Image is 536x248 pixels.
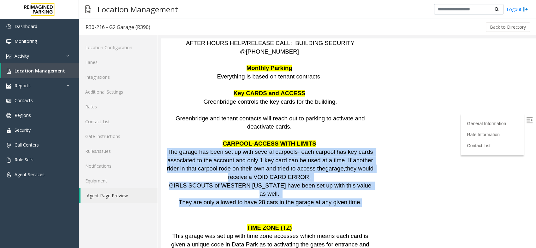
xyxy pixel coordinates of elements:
[85,10,138,16] span: [PHONE_NUMBER]
[15,97,33,103] span: Contacts
[79,144,158,159] a: Rules/Issues
[365,78,372,85] img: Open/Close Sidebar Menu
[15,127,31,133] span: Security
[80,188,158,203] a: Agent Page Preview
[15,38,37,44] span: Monitoring
[6,98,11,103] img: 'icon'
[86,26,131,33] span: Monthly Parking
[6,143,11,148] img: 'icon'
[6,128,11,133] img: 'icon'
[199,160,201,167] span: .
[42,60,176,66] span: Greenbridge controls the key cards for the building.
[6,110,214,133] span: The garage has been set up with several carpools- each carpool has key cards associated to the ac...
[67,127,214,142] span: they would receive a VOID CARD ERROR.
[15,68,65,74] span: Location Management
[6,69,11,74] img: 'icon'
[79,159,158,173] a: Notifications
[486,22,530,32] button: Back to Directory
[15,77,205,92] span: Greenbridge and tenant contacts will reach out to parking to activate and deactivate cards.
[6,54,11,59] img: 'icon'
[306,105,329,110] a: Contact List
[56,35,161,41] span: Everything is based on tenant contracts.
[15,112,31,118] span: Regions
[79,84,158,99] a: Additional Settings
[25,1,195,16] span: AFTER HOURS HELP/RELEASE CALL: BUILDING SECURITY @
[15,171,45,177] span: Agent Services
[79,173,158,188] a: Equipment
[86,23,150,31] div: R30-216 - G2 Garage (R390)
[15,157,33,163] span: Rule Sets
[85,2,91,17] img: pageIcon
[6,172,11,177] img: 'icon'
[164,127,184,133] span: garage,
[79,70,158,84] a: Integrations
[15,53,29,59] span: Activity
[86,186,129,192] span: TIME ZONE (TZ
[507,6,528,13] a: Logout
[1,63,79,78] a: Location Management
[15,83,31,89] span: Reports
[79,114,158,129] a: Contact List
[129,186,131,192] span: )
[62,102,155,108] span: CARPOOL-ACCESS WITH LIMITS
[18,160,199,167] span: They are only allowed to have 28 cars in the garage at any given time
[15,23,37,29] span: Dashboard
[306,83,345,88] a: General Information
[6,113,11,118] img: 'icon'
[79,55,158,70] a: Lanes
[94,2,181,17] h3: Location Management
[7,194,213,226] span: This garage was set up with time zone accesses which means each card is given a unique code in Da...
[6,84,11,89] img: 'icon'
[15,142,39,148] span: Call Centers
[79,99,158,114] a: Rates
[306,94,339,99] a: Rate Information
[8,144,212,159] span: GIRLS SCOUTS of WESTERN [US_STATE] have been set up with this value as well.
[6,39,11,44] img: 'icon'
[6,158,11,163] img: 'icon'
[79,129,158,144] a: Gate Instructions
[79,40,158,55] a: Location Configuration
[73,51,144,58] span: Key CARDS and ACCESS
[523,6,528,13] img: logout
[6,24,11,29] img: 'icon'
